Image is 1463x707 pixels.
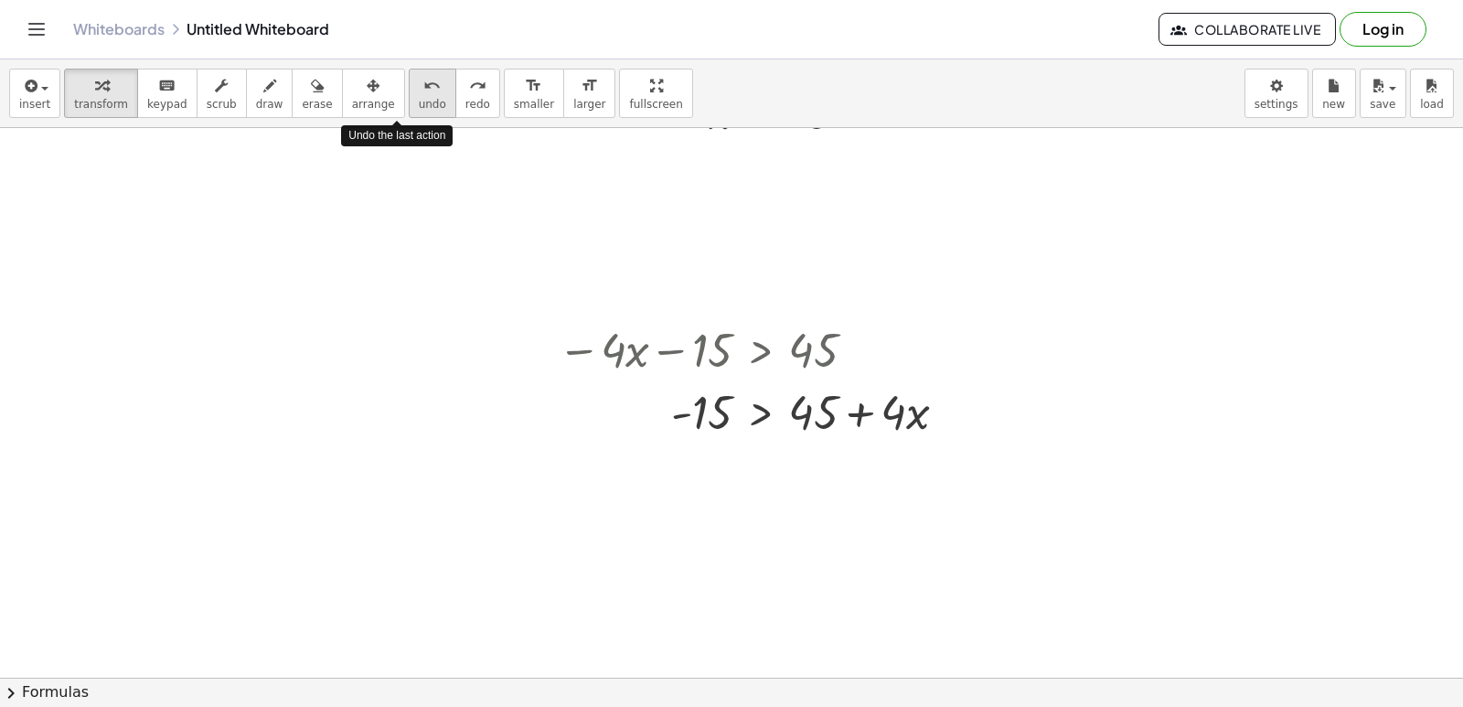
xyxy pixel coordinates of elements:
[581,75,598,97] i: format_size
[465,98,490,111] span: redo
[629,98,682,111] span: fullscreen
[1255,98,1298,111] span: settings
[64,69,138,118] button: transform
[514,98,554,111] span: smaller
[9,69,60,118] button: insert
[256,98,283,111] span: draw
[619,69,692,118] button: fullscreen
[246,69,294,118] button: draw
[455,69,500,118] button: redoredo
[409,69,456,118] button: undoundo
[1410,69,1454,118] button: load
[292,69,342,118] button: erase
[1420,98,1444,111] span: load
[419,98,446,111] span: undo
[573,98,605,111] span: larger
[1159,13,1336,46] button: Collaborate Live
[158,75,176,97] i: keyboard
[423,75,441,97] i: undo
[197,69,247,118] button: scrub
[352,98,395,111] span: arrange
[563,69,615,118] button: format_sizelarger
[19,98,50,111] span: insert
[74,98,128,111] span: transform
[1312,69,1356,118] button: new
[302,98,332,111] span: erase
[137,69,198,118] button: keyboardkeypad
[1174,21,1320,37] span: Collaborate Live
[147,98,187,111] span: keypad
[341,125,453,146] div: Undo the last action
[207,98,237,111] span: scrub
[1340,12,1426,47] button: Log in
[22,15,51,44] button: Toggle navigation
[1360,69,1406,118] button: save
[525,75,542,97] i: format_size
[1322,98,1345,111] span: new
[73,20,165,38] a: Whiteboards
[1244,69,1308,118] button: settings
[469,75,486,97] i: redo
[504,69,564,118] button: format_sizesmaller
[342,69,405,118] button: arrange
[1370,98,1395,111] span: save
